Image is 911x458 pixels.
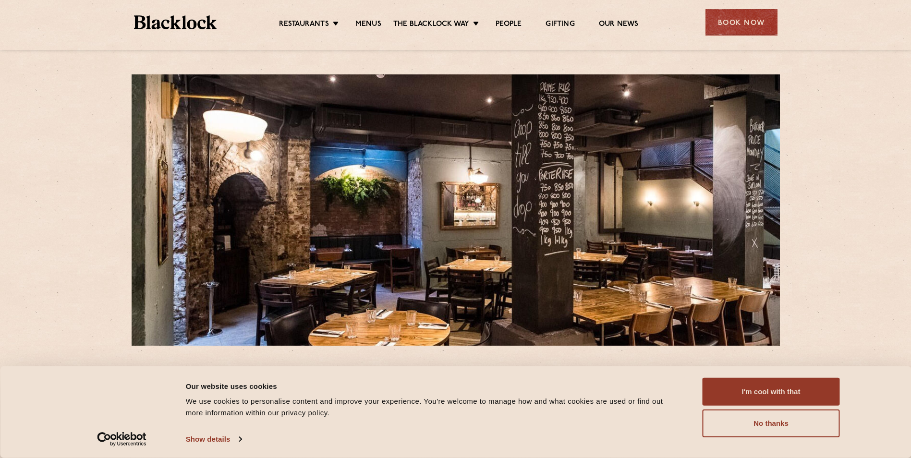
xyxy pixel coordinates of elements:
[80,432,164,446] a: Usercentrics Cookiebot - opens in a new window
[496,20,522,30] a: People
[703,410,840,437] button: No thanks
[279,20,329,30] a: Restaurants
[186,396,681,419] div: We use cookies to personalise content and improve your experience. You're welcome to manage how a...
[546,20,574,30] a: Gifting
[186,380,681,392] div: Our website uses cookies
[186,432,242,446] a: Show details
[599,20,639,30] a: Our News
[703,378,840,406] button: I'm cool with that
[393,20,469,30] a: The Blacklock Way
[705,9,777,36] div: Book Now
[134,15,217,29] img: BL_Textured_Logo-footer-cropped.svg
[355,20,381,30] a: Menus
